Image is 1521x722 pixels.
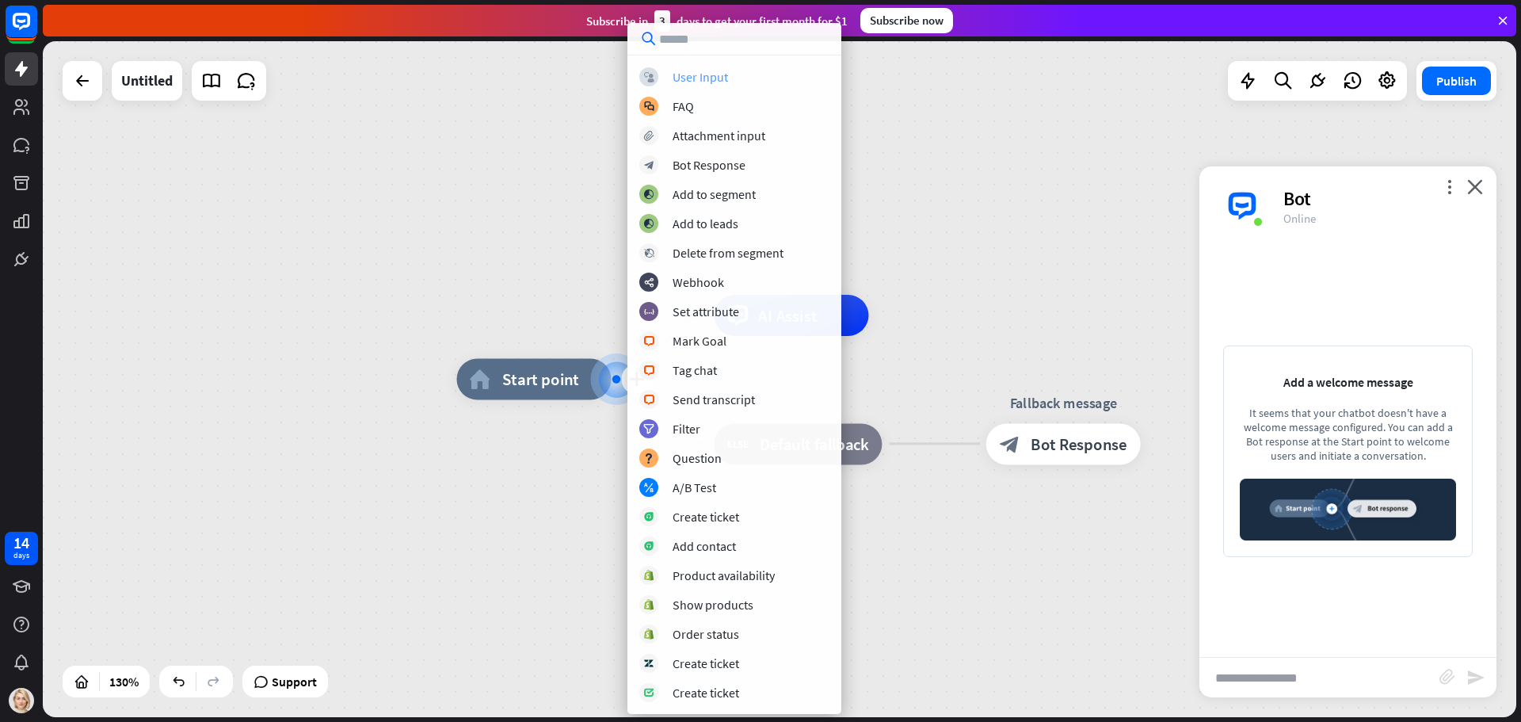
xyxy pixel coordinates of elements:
[13,550,29,561] div: days
[673,362,717,378] div: Tag chat
[105,669,143,694] div: 130%
[470,369,491,390] i: home_2
[673,655,739,671] div: Create ticket
[13,6,60,54] button: Open LiveChat chat widget
[586,10,848,32] div: Subscribe in days to get your first month for $1
[673,392,755,407] div: Send transcript
[860,8,953,33] div: Subscribe now
[644,277,654,288] i: webhooks
[643,336,655,346] i: block_livechat
[1283,186,1477,211] div: Bot
[644,453,654,464] i: block_question
[502,369,580,390] span: Start point
[643,395,655,405] i: block_livechat
[1240,374,1456,390] div: Add a welcome message
[1000,434,1020,454] i: block_bot_response
[673,157,745,173] div: Bot Response
[673,216,738,231] div: Add to leads
[673,304,739,319] div: Set attribute
[1422,67,1491,95] button: Publish
[673,333,726,349] div: Mark Goal
[673,69,728,85] div: User Input
[1442,179,1457,194] i: more_vert
[272,669,317,694] span: Support
[643,189,654,200] i: block_add_to_segment
[673,274,724,290] div: Webhook
[673,245,783,261] div: Delete from segment
[673,421,700,437] div: Filter
[644,160,654,170] i: block_bot_response
[644,131,654,141] i: block_attachment
[643,219,654,229] i: block_add_to_segment
[673,479,716,495] div: A/B Test
[643,365,655,376] i: block_livechat
[673,509,739,525] div: Create ticket
[644,72,654,82] i: block_user_input
[1467,179,1483,194] i: close
[1439,669,1455,685] i: block_attachment
[673,685,739,701] div: Create ticket
[1240,406,1456,463] div: It seems that your chatbot doesn't have a welcome message configured. You can add a Bot response ...
[673,597,753,613] div: Show products
[644,248,654,258] i: block_delete_from_segment
[673,98,694,114] div: FAQ
[643,424,654,434] i: filter
[654,10,670,32] div: 3
[970,392,1156,413] div: Fallback message
[644,101,654,112] i: block_faq
[13,536,29,550] div: 14
[673,626,739,642] div: Order status
[121,61,173,101] div: Untitled
[644,307,654,317] i: block_set_attribute
[644,483,654,493] i: block_ab_testing
[673,186,756,202] div: Add to segment
[673,538,736,554] div: Add contact
[1031,434,1127,454] span: Bot Response
[1283,211,1477,226] div: Online
[673,450,722,466] div: Question
[673,567,775,583] div: Product availability
[1466,668,1485,687] i: send
[673,128,765,143] div: Attachment input
[5,532,38,565] a: 14 days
